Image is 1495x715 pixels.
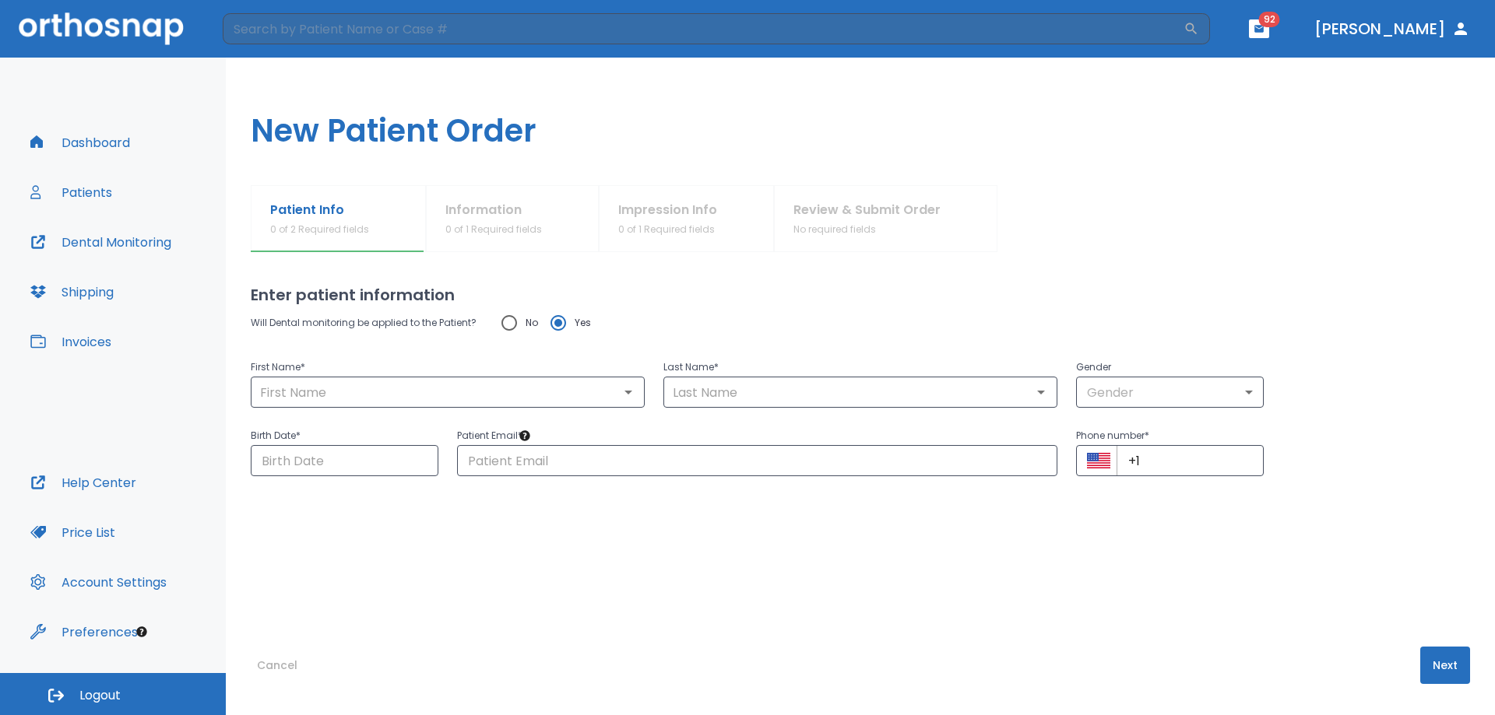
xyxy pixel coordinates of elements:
div: Tooltip anchor [135,625,149,639]
span: No [526,314,538,332]
img: Orthosnap [19,12,184,44]
h1: New Patient Order [226,58,1495,185]
span: 92 [1259,12,1280,27]
button: Open [1030,381,1052,403]
p: Gender [1076,358,1264,377]
p: Patient Email * [457,426,1057,445]
button: Open [617,381,639,403]
button: Dashboard [21,124,139,161]
p: Phone number * [1076,426,1264,445]
input: +1 (702) 123-4567 [1117,445,1264,476]
button: Cancel [251,647,304,684]
button: Select country [1087,449,1110,472]
button: [PERSON_NAME] [1308,15,1476,43]
div: Gender [1076,377,1264,408]
input: First Name [255,381,640,403]
button: Next [1420,647,1470,684]
button: Shipping [21,273,123,310]
span: Yes [575,314,591,332]
button: Invoices [21,323,121,360]
input: Search by Patient Name or Case # [223,13,1184,44]
p: Last Name * [663,358,1057,377]
button: Dental Monitoring [21,223,181,261]
p: Will Dental monitoring be applied to the Patient? [251,314,477,332]
h2: Enter patient information [251,283,1470,307]
button: Help Center [21,464,146,501]
p: 0 of 2 Required fields [270,223,369,237]
p: Patient Info [270,201,369,219]
button: Account Settings [21,563,176,601]
button: Patients [21,173,121,211]
button: Preferences [21,613,147,650]
div: Tooltip anchor [518,429,532,443]
span: Logout [79,687,121,704]
input: Last Name [668,381,1053,403]
p: First Name * [251,358,645,377]
input: Patient Email [457,445,1057,476]
p: Birth Date * [251,426,438,445]
button: Price List [21,513,125,551]
input: Choose date [251,445,438,476]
